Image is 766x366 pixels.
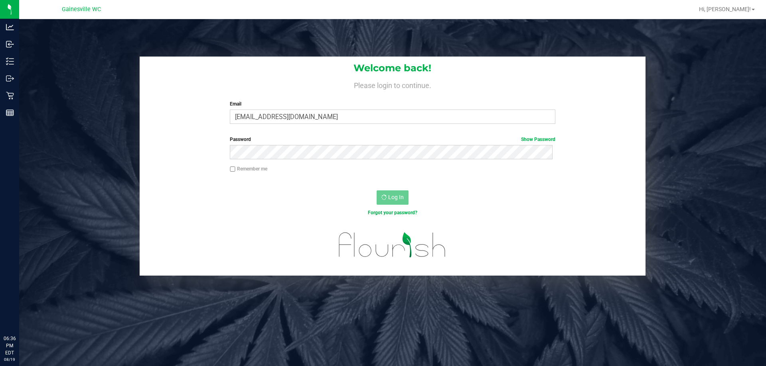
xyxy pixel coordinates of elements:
[62,6,101,13] span: Gainesville WC
[388,194,404,200] span: Log In
[6,57,14,65] inline-svg: Inventory
[6,40,14,48] inline-svg: Inbound
[4,356,16,362] p: 08/19
[6,109,14,117] inline-svg: Reports
[368,210,417,215] a: Forgot your password?
[230,100,555,108] label: Email
[6,23,14,31] inline-svg: Analytics
[329,225,456,265] img: flourish_logo.svg
[230,165,267,172] label: Remember me
[230,137,251,142] span: Password
[4,335,16,356] p: 06:36 PM EDT
[230,166,235,172] input: Remember me
[6,74,14,82] inline-svg: Outbound
[140,63,646,73] h1: Welcome back!
[521,137,555,142] a: Show Password
[377,190,409,205] button: Log In
[6,92,14,100] inline-svg: Retail
[140,80,646,89] h4: Please login to continue.
[699,6,751,12] span: Hi, [PERSON_NAME]!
